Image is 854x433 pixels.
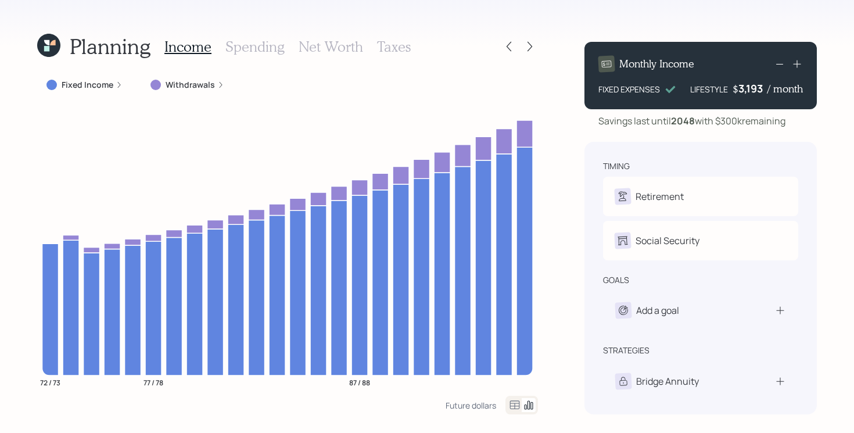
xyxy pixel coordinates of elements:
[225,38,285,55] h3: Spending
[349,377,370,387] tspan: 87 / 88
[603,274,629,286] div: goals
[636,234,699,248] div: Social Security
[377,38,411,55] h3: Taxes
[636,189,684,203] div: Retirement
[164,38,211,55] h3: Income
[603,345,650,356] div: strategies
[636,374,699,388] div: Bridge Annuity
[299,38,363,55] h3: Net Worth
[738,81,767,95] div: 3,193
[166,79,215,91] label: Withdrawals
[62,79,113,91] label: Fixed Income
[733,83,738,95] h4: $
[619,58,694,70] h4: Monthly Income
[636,303,679,317] div: Add a goal
[446,400,496,411] div: Future dollars
[671,114,695,127] b: 2048
[598,83,660,95] div: FIXED EXPENSES
[70,34,150,59] h1: Planning
[603,160,630,172] div: timing
[40,377,60,387] tspan: 72 / 73
[143,377,163,387] tspan: 77 / 78
[598,114,785,128] div: Savings last until with $300k remaining
[690,83,728,95] div: LIFESTYLE
[767,83,803,95] h4: / month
